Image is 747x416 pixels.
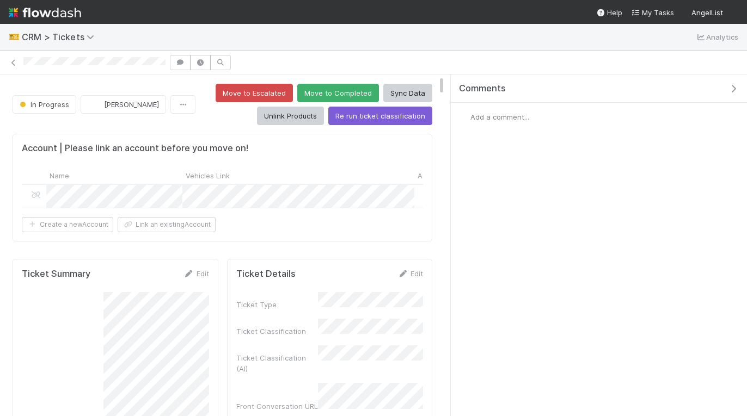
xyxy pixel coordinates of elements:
img: avatar_784ea27d-2d59-4749-b480-57d513651deb.png [460,111,470,122]
button: Re run ticket classification [328,107,432,125]
a: Edit [397,269,423,278]
span: My Tasks [631,8,674,17]
span: In Progress [17,100,69,109]
a: Analytics [695,30,738,44]
button: [PERSON_NAME] [81,95,166,114]
button: Move to Completed [297,84,379,102]
button: Create a newAccount [22,217,113,232]
span: Name [50,170,69,181]
span: Assigned To [418,170,460,181]
button: Sync Data [383,84,432,102]
img: logo-inverted-e16ddd16eac7371096b0.svg [9,3,81,22]
div: Front Conversation URL [236,401,318,412]
div: Ticket Type [236,299,318,310]
button: Move to Escalated [216,84,293,102]
img: avatar_784ea27d-2d59-4749-b480-57d513651deb.png [419,191,428,200]
span: AngelList [691,8,723,17]
div: Ticket Classification (AI) [236,352,318,374]
span: Add a comment... [470,113,529,121]
h5: Ticket Summary [22,269,90,280]
h5: Ticket Details [236,269,296,280]
a: Edit [183,269,209,278]
img: avatar_8fe3758e-7d23-4e6b-a9f5-b81892974716.png [90,99,101,110]
div: Ticket Classification [236,326,318,337]
button: In Progress [13,95,76,114]
h5: Account | Please link an account before you move on! [22,143,248,154]
img: avatar_784ea27d-2d59-4749-b480-57d513651deb.png [727,8,738,18]
span: Vehicles Link [186,170,230,181]
span: Comments [459,83,506,94]
button: Unlink Products [257,107,324,125]
span: CRM > Tickets [22,32,100,42]
div: Help [596,7,622,18]
span: 🎫 [9,32,20,41]
span: [PERSON_NAME] [104,100,159,109]
a: My Tasks [631,7,674,18]
button: Link an existingAccount [118,217,216,232]
div: [PERSON_NAME] [419,190,485,201]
